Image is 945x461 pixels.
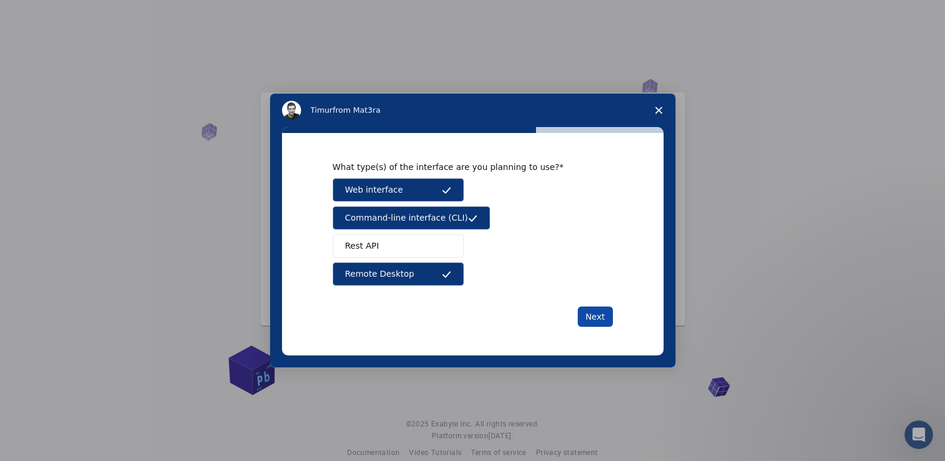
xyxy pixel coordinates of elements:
button: Remote Desktop [333,262,464,286]
span: from Mat3ra [333,106,380,115]
span: Remote Desktop [345,268,414,280]
button: Web interface [333,178,464,202]
button: Next [578,307,613,327]
div: What type(s) of the interface are you planning to use? [333,162,595,172]
span: Close survey [642,94,676,127]
button: Command-line interface (CLI) [333,206,490,230]
span: Web interface [345,184,403,196]
span: Support [24,8,67,19]
button: Rest API [333,234,464,258]
span: Timur [311,106,333,115]
span: Command-line interface (CLI) [345,212,468,224]
span: Rest API [345,240,379,252]
img: Profile image for Timur [282,101,301,120]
